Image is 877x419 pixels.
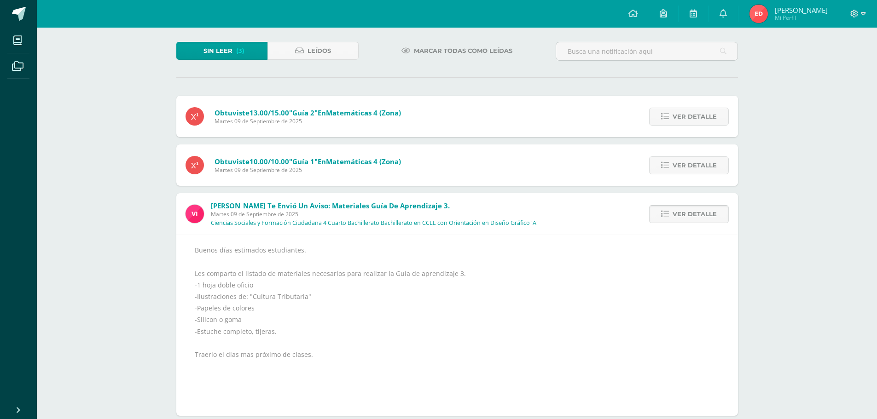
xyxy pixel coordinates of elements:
[250,108,289,117] span: 13.00/15.00
[289,157,318,166] span: "Guía 1"
[390,42,524,60] a: Marcar todas como leídas
[326,108,401,117] span: Matemáticas 4 (Zona)
[289,108,318,117] span: "Guía 2"
[215,157,401,166] span: Obtuviste en
[211,210,538,218] span: Martes 09 de Septiembre de 2025
[250,157,289,166] span: 10.00/10.00
[186,205,204,223] img: bd6d0aa147d20350c4821b7c643124fa.png
[211,219,538,227] p: Ciencias Sociales y Formación Ciudadana 4 Cuarto Bachillerato Bachillerato en CCLL con Orientació...
[673,157,717,174] span: Ver detalle
[673,206,717,223] span: Ver detalle
[211,201,450,210] span: [PERSON_NAME] te envió un aviso: Materiales Guía de aprendizaje 3.
[775,6,828,15] span: [PERSON_NAME]
[749,5,768,23] img: afcc9afa039ad5132f92e128405db37d.png
[775,14,828,22] span: Mi Perfil
[215,117,401,125] span: Martes 09 de Septiembre de 2025
[326,157,401,166] span: Matemáticas 4 (Zona)
[414,42,512,59] span: Marcar todas como leídas
[308,42,331,59] span: Leídos
[215,166,401,174] span: Martes 09 de Septiembre de 2025
[203,42,232,59] span: Sin leer
[673,108,717,125] span: Ver detalle
[215,108,401,117] span: Obtuviste en
[176,42,267,60] a: Sin leer(3)
[236,42,244,59] span: (3)
[267,42,359,60] a: Leídos
[195,244,720,407] div: Buenos días estimados estudiantes. Les comparto el listado de materiales necesarios para realizar...
[556,42,738,60] input: Busca una notificación aquí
